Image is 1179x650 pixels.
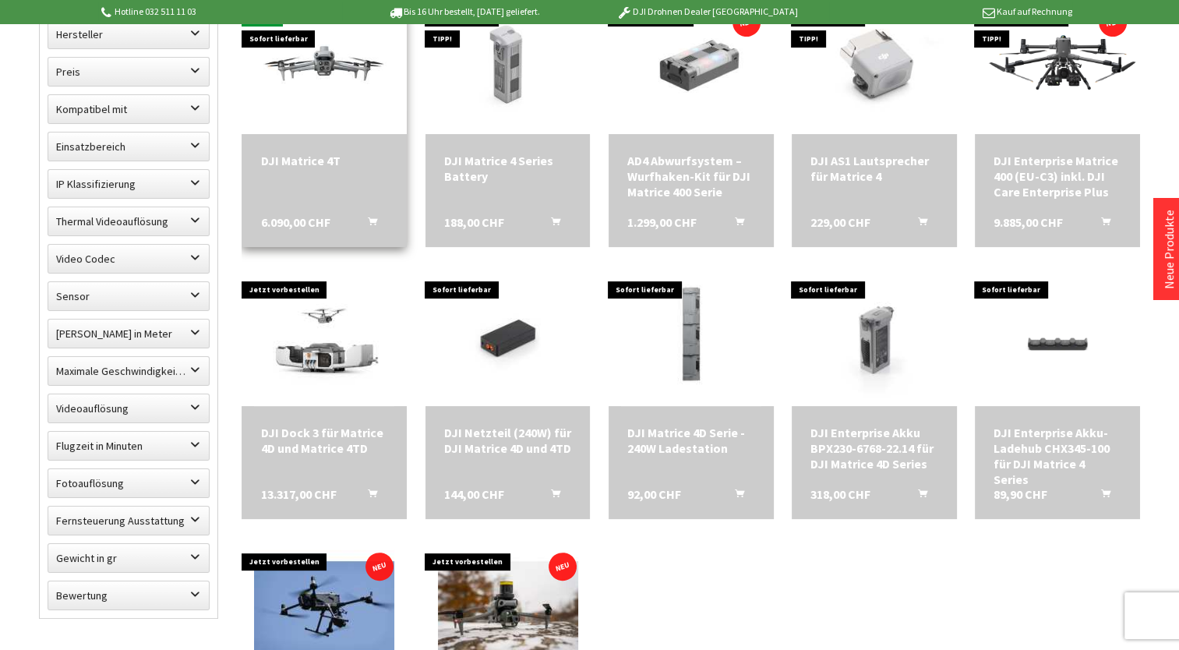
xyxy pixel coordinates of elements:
[444,214,504,230] span: 188,00 CHF
[975,18,1140,111] img: DJI Enterprise Matrice 400 (EU-C3) inkl. DJI Care Enterprise Plus
[48,357,209,385] label: Maximale Geschwindigkeit in km/h
[532,486,570,507] button: In den Warenkorb
[627,153,755,200] a: AD4 Abwurfsystem – Wurfhaken-Kit für DJI Matrice 400 Serie 1.299,00 CHF In den Warenkorb
[260,425,388,456] div: DJI Dock 3 für Matrice 4D und Matrice 4TD
[627,214,697,230] span: 1.299,00 CHF
[1082,486,1120,507] button: In den Warenkorb
[621,266,761,406] img: DJI Matrice 4D Serie - 240W Ladestation
[810,214,870,230] span: 229,00 CHF
[627,425,755,456] a: DJI Matrice 4D Serie - 240W Ladestation 92,00 CHF In den Warenkorb
[48,282,209,310] label: Sensor
[48,58,209,86] label: Preis
[260,153,388,168] div: DJI Matrice 4T
[994,153,1121,200] div: DJI Enterprise Matrice 400 (EU-C3) inkl. DJI Care Enterprise Plus
[810,425,938,472] a: DJI Enterprise Akku BPX230-6768-22.14 für DJI Matrice 4D Series 318,00 CHF In den Warenkorb
[349,486,387,507] button: In den Warenkorb
[48,207,209,235] label: Thermal Videoauflösung
[627,153,755,200] div: AD4 Abwurfsystem – Wurfhaken-Kit für DJI Matrice 400 Serie
[899,214,937,235] button: In den Warenkorb
[716,214,754,235] button: In den Warenkorb
[1161,210,1177,289] a: Neue Produkte
[810,425,938,472] div: DJI Enterprise Akku BPX230-6768-22.14 für DJI Matrice 4D Series
[48,581,209,609] label: Bewertung
[994,153,1121,200] a: DJI Enterprise Matrice 400 (EU-C3) inkl. DJI Care Enterprise Plus 9.885,00 CHF In den Warenkorb
[532,214,570,235] button: In den Warenkorb
[585,2,828,21] p: DJI Drohnen Dealer [GEOGRAPHIC_DATA]
[48,245,209,273] label: Video Codec
[48,132,209,161] label: Einsatzbereich
[444,425,572,456] div: DJI Netzteil (240W) für DJI Matrice 4D und 4TD
[994,214,1063,230] span: 9.885,00 CHF
[444,486,504,502] span: 144,00 CHF
[260,214,330,230] span: 6.090,00 CHF
[260,486,336,502] span: 13.317,00 CHF
[792,274,957,398] img: DJI Enterprise Akku BPX230-6768-22.14 für DJI Matrice 4D Series
[1082,214,1120,235] button: In den Warenkorb
[48,432,209,460] label: Flugzeit in Minuten
[425,9,591,119] img: DJI Matrice 4 Series Battery
[48,170,209,198] label: IP Klassifizierung
[48,320,209,348] label: Maximale Flughöhe in Meter
[260,425,388,456] a: DJI Dock 3 für Matrice 4D und Matrice 4TD 13.317,00 CHF In den Warenkorb
[444,425,572,456] a: DJI Netzteil (240W) für DJI Matrice 4D und 4TD 144,00 CHF In den Warenkorb
[48,20,209,48] label: Hersteller
[425,274,591,398] img: DJI Netzteil (240W) für DJI Matrice 4D und 4TD
[609,9,774,121] img: AD4 Abwurfsystem – Wurfhaken-Kit für DJI Matrice 400 Serie
[829,2,1072,21] p: Kauf auf Rechnung
[444,153,572,184] a: DJI Matrice 4 Series Battery 188,00 CHF In den Warenkorb
[810,153,938,184] div: DJI AS1 Lautsprecher für Matrice 4
[994,425,1121,487] a: DJI Enterprise Akku-Ladehub CHX345-100 für DJI Matrice 4 Series 89,90 CHF In den Warenkorb
[994,425,1121,487] div: DJI Enterprise Akku-Ladehub CHX345-100 für DJI Matrice 4 Series
[260,153,388,168] a: DJI Matrice 4T 6.090,00 CHF In den Warenkorb
[48,95,209,123] label: Kompatibel mit
[48,507,209,535] label: Fernsteuerung Ausstattung
[48,469,209,497] label: Fotoauflösung
[254,266,394,406] img: DJI Dock 3 für Matrice 4D und Matrice 4TD
[792,9,957,119] img: DJI AS1 Lautsprecher für Matrice 4
[975,277,1140,395] img: DJI Enterprise Akku-Ladehub CHX345-100 für DJI Matrice 4 Series
[994,486,1047,502] span: 89,90 CHF
[627,425,755,456] div: DJI Matrice 4D Serie - 240W Ladestation
[242,18,407,111] img: DJI Matrice 4T
[810,153,938,184] a: DJI AS1 Lautsprecher für Matrice 4 229,00 CHF In den Warenkorb
[48,544,209,572] label: Gewicht in gr
[899,486,937,507] button: In den Warenkorb
[342,2,585,21] p: Bis 16 Uhr bestellt, [DATE] geliefert.
[349,214,387,235] button: In den Warenkorb
[444,153,572,184] div: DJI Matrice 4 Series Battery
[48,394,209,422] label: Videoauflösung
[810,486,870,502] span: 318,00 CHF
[627,486,681,502] span: 92,00 CHF
[98,2,341,21] p: Hotline 032 511 11 03
[716,486,754,507] button: In den Warenkorb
